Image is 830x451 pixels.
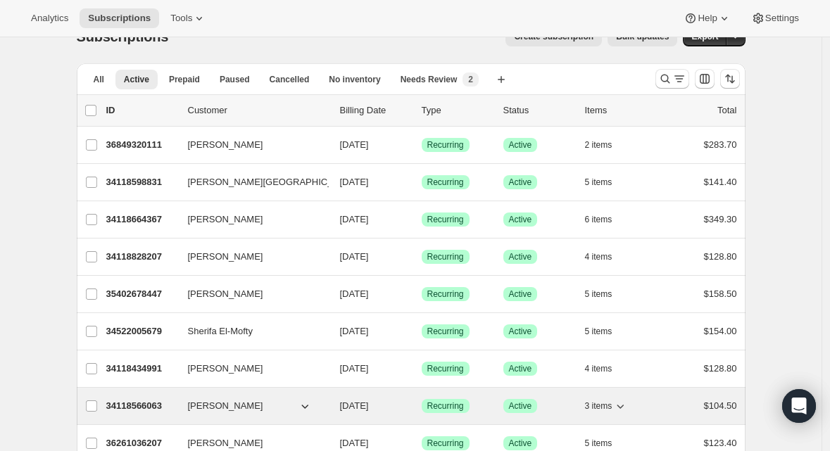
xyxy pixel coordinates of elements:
[106,210,737,229] div: 34118664367[PERSON_NAME][DATE]SuccessRecurringSuccessActive6 items$349.30
[340,139,369,150] span: [DATE]
[220,74,250,85] span: Paused
[188,138,263,152] span: [PERSON_NAME]
[106,287,177,301] p: 35402678447
[509,177,532,188] span: Active
[675,8,739,28] button: Help
[180,283,320,305] button: [PERSON_NAME]
[585,359,628,379] button: 4 items
[180,134,320,156] button: [PERSON_NAME]
[509,438,532,449] span: Active
[106,250,177,264] p: 34118828207
[585,288,612,300] span: 5 items
[585,139,612,151] span: 2 items
[720,69,740,89] button: Sort the results
[188,324,253,338] span: Sherifa El-Mofty
[106,284,737,304] div: 35402678447[PERSON_NAME][DATE]SuccessRecurringSuccessActive5 items$158.50
[340,326,369,336] span: [DATE]
[329,74,380,85] span: No inventory
[509,288,532,300] span: Active
[509,363,532,374] span: Active
[106,359,737,379] div: 34118434991[PERSON_NAME][DATE]SuccessRecurringSuccessActive4 items$128.80
[106,247,737,267] div: 34118828207[PERSON_NAME][DATE]SuccessRecurringSuccessActive4 items$128.80
[188,250,263,264] span: [PERSON_NAME]
[106,436,177,450] p: 36261036207
[188,103,329,117] p: Customer
[162,8,215,28] button: Tools
[180,171,320,193] button: [PERSON_NAME][GEOGRAPHIC_DATA]
[188,362,263,376] span: [PERSON_NAME]
[585,135,628,155] button: 2 items
[427,400,464,412] span: Recurring
[704,326,737,336] span: $154.00
[585,396,628,416] button: 3 items
[704,363,737,374] span: $128.80
[468,74,473,85] span: 2
[704,251,737,262] span: $128.80
[585,251,612,262] span: 4 items
[585,438,612,449] span: 5 items
[704,438,737,448] span: $123.40
[270,74,310,85] span: Cancelled
[427,326,464,337] span: Recurring
[106,172,737,192] div: 34118598831[PERSON_NAME][GEOGRAPHIC_DATA][DATE]SuccessRecurringSuccessActive5 items$141.40
[106,138,177,152] p: 36849320111
[717,103,736,117] p: Total
[427,177,464,188] span: Recurring
[585,177,612,188] span: 5 items
[704,400,737,411] span: $104.50
[503,103,574,117] p: Status
[340,363,369,374] span: [DATE]
[340,288,369,299] span: [DATE]
[509,326,532,337] span: Active
[188,399,263,413] span: [PERSON_NAME]
[765,13,799,24] span: Settings
[180,395,320,417] button: [PERSON_NAME]
[490,70,513,89] button: Create new view
[704,139,737,150] span: $283.70
[427,438,464,449] span: Recurring
[422,103,492,117] div: Type
[106,212,177,227] p: 34118664367
[585,326,612,337] span: 5 items
[180,357,320,380] button: [PERSON_NAME]
[585,284,628,304] button: 5 items
[782,389,816,423] div: Open Intercom Messenger
[340,103,410,117] p: Billing Date
[585,103,655,117] div: Items
[80,8,159,28] button: Subscriptions
[585,247,628,267] button: 4 items
[106,396,737,416] div: 34118566063[PERSON_NAME][DATE]SuccessRecurringSuccessActive3 items$104.50
[124,74,149,85] span: Active
[427,363,464,374] span: Recurring
[106,399,177,413] p: 34118566063
[585,210,628,229] button: 6 items
[427,288,464,300] span: Recurring
[427,139,464,151] span: Recurring
[704,177,737,187] span: $141.40
[106,324,177,338] p: 34522005679
[188,212,263,227] span: [PERSON_NAME]
[704,214,737,224] span: $349.30
[88,13,151,24] span: Subscriptions
[106,135,737,155] div: 36849320111[PERSON_NAME][DATE]SuccessRecurringSuccessActive2 items$283.70
[340,400,369,411] span: [DATE]
[188,287,263,301] span: [PERSON_NAME]
[106,362,177,376] p: 34118434991
[585,400,612,412] span: 3 items
[401,74,458,85] span: Needs Review
[188,175,358,189] span: [PERSON_NAME][GEOGRAPHIC_DATA]
[94,74,104,85] span: All
[427,251,464,262] span: Recurring
[170,13,192,24] span: Tools
[695,69,715,89] button: Customize table column order and visibility
[340,214,369,224] span: [DATE]
[106,103,177,117] p: ID
[188,436,263,450] span: [PERSON_NAME]
[31,13,68,24] span: Analytics
[23,8,77,28] button: Analytics
[106,103,737,117] div: IDCustomerBilling DateTypeStatusItemsTotal
[509,400,532,412] span: Active
[585,214,612,225] span: 6 items
[427,214,464,225] span: Recurring
[509,139,532,151] span: Active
